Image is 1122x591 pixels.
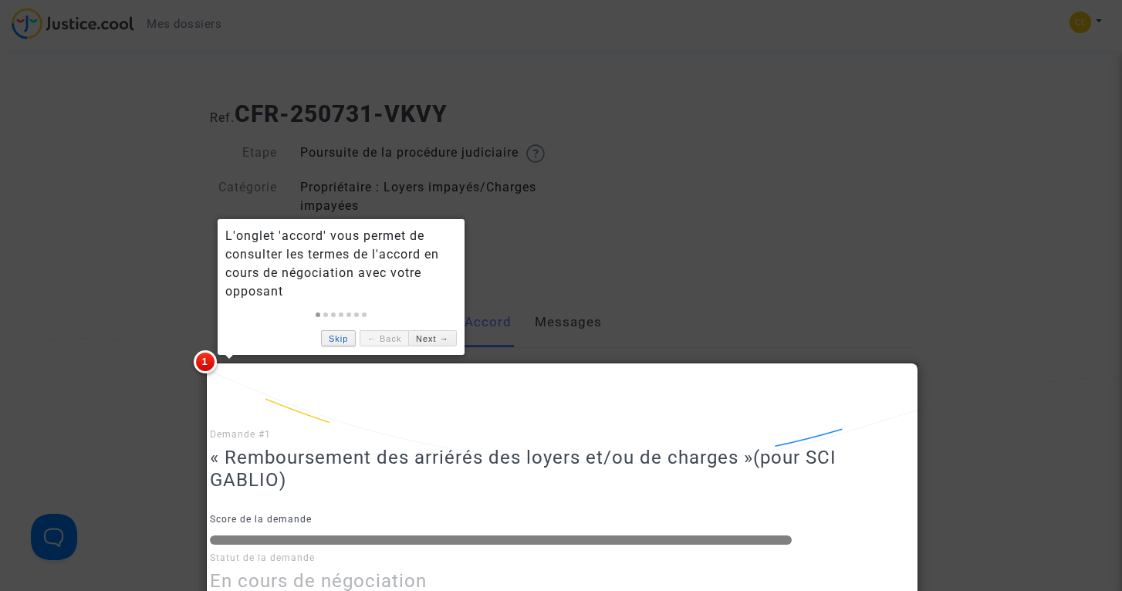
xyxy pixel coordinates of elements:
[408,330,456,346] a: Next →
[321,330,356,346] a: Skip
[210,425,913,444] p: Demande #1
[210,549,913,568] p: Statut de la demande
[194,350,217,373] span: 1
[210,447,836,491] span: (pour SCI GABLIO)
[360,330,408,346] a: ← Back
[225,227,457,301] div: L'onglet 'accord' vous permet de consulter les termes de l'accord en cours de négociation avec vo...
[210,510,913,529] p: Score de la demande
[210,447,913,491] h3: « Remboursement des arriérés des loyers et/ou de charges »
